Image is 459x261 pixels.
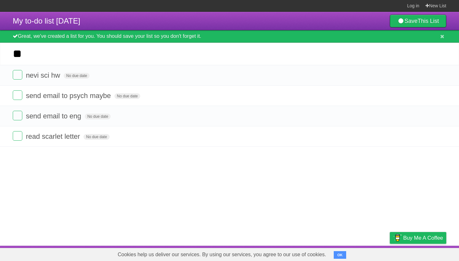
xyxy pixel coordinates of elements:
[406,247,446,259] a: Suggest a feature
[403,232,443,243] span: Buy me a coffee
[26,71,62,79] span: nevi sci hw
[418,18,439,24] b: This List
[305,247,318,259] a: About
[13,111,22,120] label: Done
[26,112,83,120] span: send email to eng
[390,232,446,244] a: Buy me a coffee
[84,134,109,140] span: No due date
[13,90,22,100] label: Done
[382,247,398,259] a: Privacy
[26,132,82,140] span: read scarlet letter
[13,17,80,25] span: My to-do list [DATE]
[393,232,402,243] img: Buy me a coffee
[334,251,346,259] button: OK
[326,247,352,259] a: Developers
[26,92,113,100] span: send email to psych maybe
[13,131,22,141] label: Done
[85,114,111,119] span: No due date
[64,73,90,79] span: No due date
[360,247,374,259] a: Terms
[111,248,332,261] span: Cookies help us deliver our services. By using our services, you agree to our use of cookies.
[390,15,446,27] a: SaveThis List
[114,93,140,99] span: No due date
[13,70,22,80] label: Done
